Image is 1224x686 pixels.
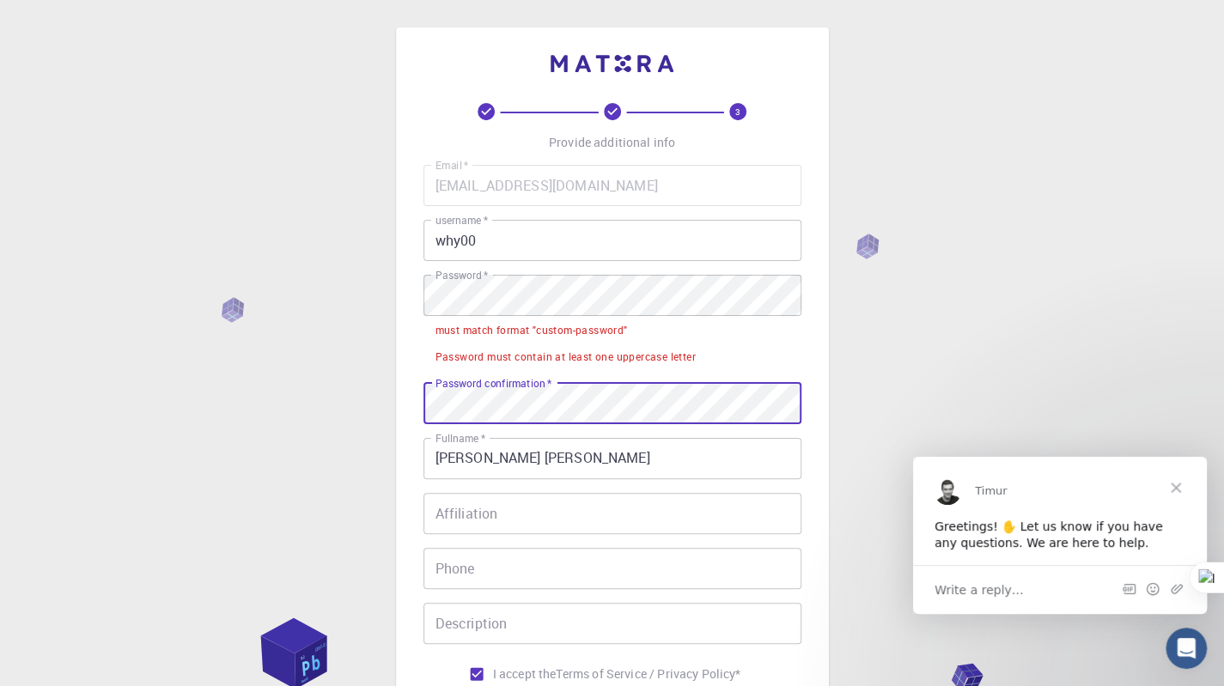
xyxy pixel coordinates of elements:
[435,322,628,339] div: must match format "custom-password"
[493,665,557,683] span: I accept the
[435,376,551,391] label: Password confirmation
[549,134,675,151] p: Provide additional info
[435,431,485,446] label: Fullname
[435,213,488,228] label: username
[735,106,740,118] text: 3
[435,349,696,366] div: Password must contain at least one uppercase letter
[1166,628,1207,669] iframe: Intercom live chat
[435,268,488,282] label: Password
[435,158,468,173] label: Email
[556,665,740,683] p: Terms of Service / Privacy Policy *
[913,457,1207,614] iframe: Intercom live chat message
[556,665,740,683] a: Terms of Service / Privacy Policy*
